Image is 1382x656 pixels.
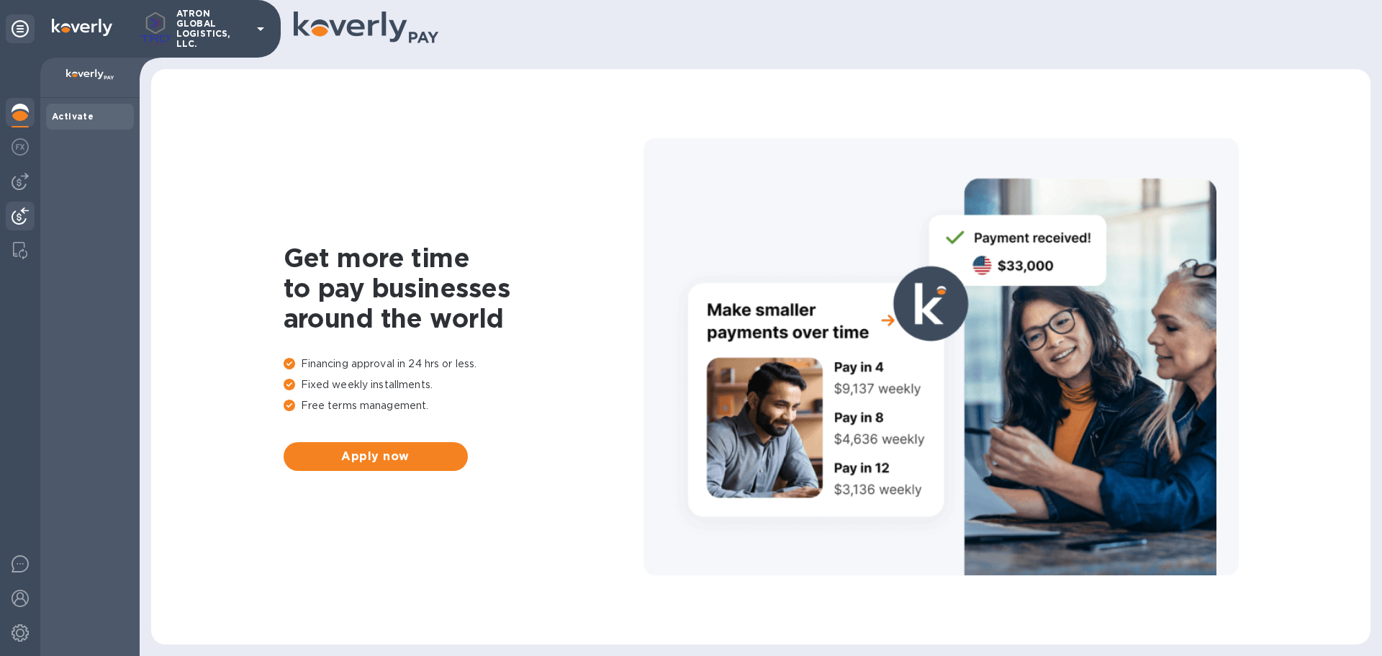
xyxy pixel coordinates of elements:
p: Financing approval in 24 hrs or less. [284,356,643,372]
p: ATRON GLOBAL LOGISTICS, LLC. [176,9,248,49]
p: Fixed weekly installments. [284,377,643,392]
button: Apply now [284,442,468,471]
div: Unpin categories [6,14,35,43]
img: Foreign exchange [12,138,29,156]
h1: Get more time to pay businesses around the world [284,243,643,333]
p: Free terms management. [284,398,643,413]
b: Activate [52,111,94,122]
span: Apply now [295,448,456,465]
img: Logo [52,19,112,36]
